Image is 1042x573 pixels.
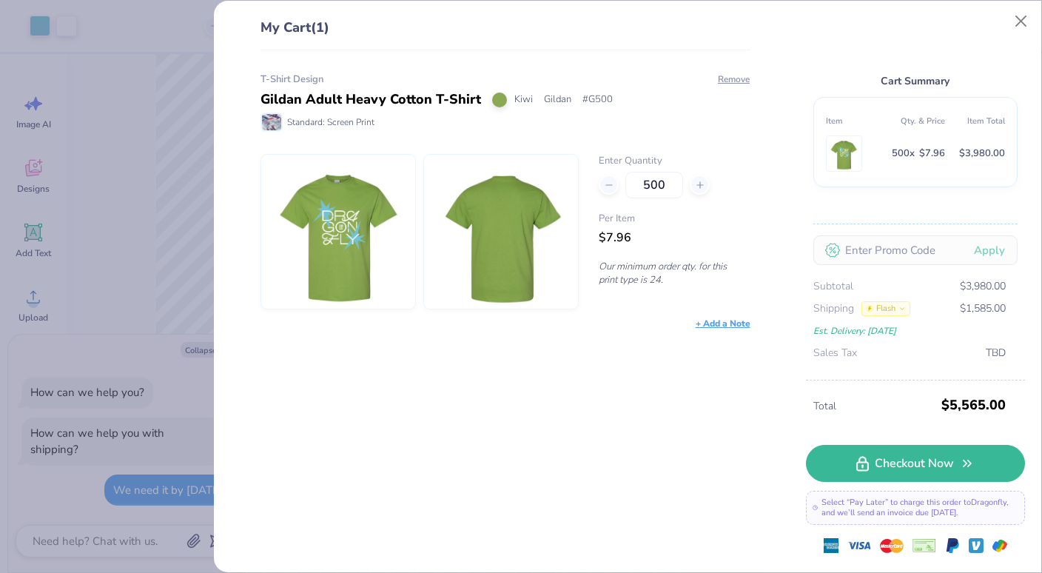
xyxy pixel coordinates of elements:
span: $5,565.00 [941,392,1006,418]
input: – – [625,172,683,198]
img: master-card [880,534,904,557]
div: + Add a Note [696,317,750,330]
div: My Cart (1) [260,18,750,50]
div: T-Shirt Design [260,73,750,87]
img: cheque [912,538,936,553]
label: Enter Quantity [599,154,750,169]
span: Shipping [813,301,854,317]
div: Select “Pay Later” to charge this order to Dragonfly , and we’ll send an invoice due [DATE]. [806,491,1025,525]
img: visa [847,534,871,557]
span: Kiwi [514,93,533,107]
th: Item [826,110,886,133]
span: $1,585.00 [960,301,1006,317]
span: Gildan [544,93,571,107]
div: Flash [861,301,910,316]
span: TBD [986,345,1006,361]
span: Total [813,398,937,415]
span: $7.96 [919,145,945,162]
img: Paypal [945,538,960,553]
img: GPay [992,538,1007,553]
button: Close [1007,7,1035,36]
th: Qty. & Price [885,110,945,133]
th: Item Total [945,110,1005,133]
span: Per Item [599,212,750,227]
span: 500 x [892,145,915,162]
div: Cart Summary [813,73,1018,90]
button: Remove [717,73,750,86]
span: $7.96 [599,229,631,246]
input: Enter Promo Code [813,235,1018,265]
div: Est. Delivery: [DATE] [813,323,1006,339]
span: Standard: Screen Print [287,115,374,129]
img: Gildan G500 [437,155,565,309]
span: $3,980.00 [959,145,1005,162]
img: Venmo [969,538,984,553]
span: # G500 [582,93,613,107]
span: Sales Tax [813,345,857,361]
span: $3,980.00 [960,278,1006,295]
img: Standard: Screen Print [262,114,281,130]
p: Our minimum order qty. for this print type is 24. [599,260,750,286]
span: Subtotal [813,278,853,295]
a: Checkout Now [806,445,1025,482]
img: Gildan G500 [830,136,858,171]
img: express [824,538,838,553]
img: Gildan G500 [275,155,402,309]
div: Gildan Adult Heavy Cotton T-Shirt [260,90,481,110]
